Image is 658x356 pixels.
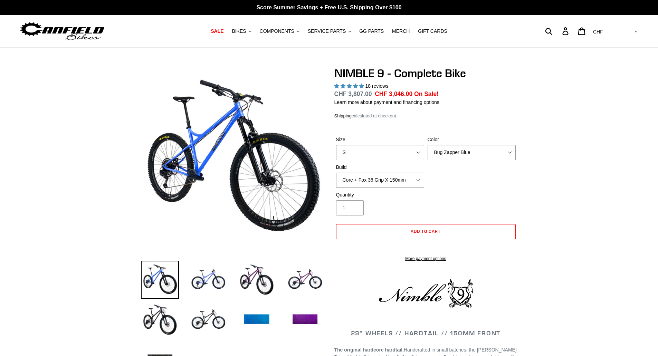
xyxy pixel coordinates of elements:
button: BIKES [228,27,255,36]
img: Canfield Bikes [19,20,105,42]
img: Load image into Gallery viewer, NIMBLE 9 - Complete Bike [141,261,179,299]
span: MERCH [392,28,410,34]
span: 4.89 stars [334,83,365,89]
label: Size [336,136,424,143]
s: CHF 3,807.00 [334,90,372,97]
img: Load image into Gallery viewer, NIMBLE 9 - Complete Bike [189,301,227,339]
img: Load image into Gallery viewer, NIMBLE 9 - Complete Bike [238,301,276,339]
input: Search [549,23,566,39]
img: Load image into Gallery viewer, NIMBLE 9 - Complete Bike [286,301,324,339]
button: COMPONENTS [256,27,303,36]
span: GIFT CARDS [418,28,447,34]
div: calculated at checkout. [334,113,517,119]
span: BIKES [232,28,246,34]
a: MERCH [389,27,413,36]
h1: NIMBLE 9 - Complete Bike [334,67,517,80]
span: On Sale! [414,89,439,98]
a: More payment options [336,256,516,262]
img: Load image into Gallery viewer, NIMBLE 9 - Complete Bike [189,261,227,299]
span: 18 reviews [365,83,388,89]
span: GG PARTS [359,28,384,34]
a: GIFT CARDS [414,27,451,36]
span: 29" WHEELS // HARDTAIL // 150MM FRONT [351,329,501,337]
img: Load image into Gallery viewer, NIMBLE 9 - Complete Bike [141,301,179,339]
a: Learn more about payment and financing options [334,99,439,105]
span: CHF 3,046.00 [375,90,412,97]
button: SERVICE PARTS [304,27,354,36]
span: SALE [211,28,223,34]
span: Add to cart [411,229,441,234]
a: SALE [207,27,227,36]
span: SERVICE PARTS [308,28,346,34]
img: Load image into Gallery viewer, NIMBLE 9 - Complete Bike [286,261,324,299]
strong: The original hardcore hardtail. [334,347,404,353]
label: Quantity [336,191,424,199]
span: COMPONENTS [260,28,294,34]
button: Add to cart [336,224,516,239]
label: Build [336,164,424,171]
a: GG PARTS [356,27,387,36]
img: Load image into Gallery viewer, NIMBLE 9 - Complete Bike [238,261,276,299]
label: Color [428,136,516,143]
a: Shipping [334,113,352,119]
